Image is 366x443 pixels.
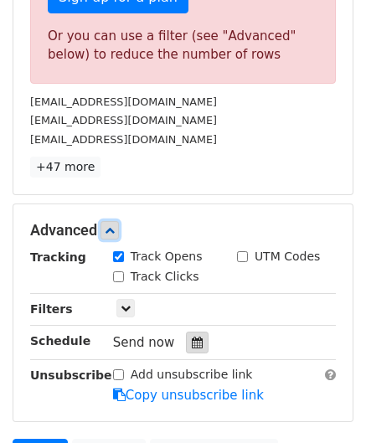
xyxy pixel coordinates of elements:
[30,250,86,264] strong: Tracking
[30,302,73,316] strong: Filters
[131,366,253,384] label: Add unsubscribe link
[282,363,366,443] iframe: Chat Widget
[113,388,264,403] a: Copy unsubscribe link
[30,334,90,348] strong: Schedule
[255,248,320,265] label: UTM Codes
[30,114,217,126] small: [EMAIL_ADDRESS][DOMAIN_NAME]
[48,27,318,64] div: Or you can use a filter (see "Advanced" below) to reduce the number of rows
[30,95,217,108] small: [EMAIL_ADDRESS][DOMAIN_NAME]
[131,268,199,286] label: Track Clicks
[113,335,175,350] span: Send now
[30,221,336,240] h5: Advanced
[30,133,217,146] small: [EMAIL_ADDRESS][DOMAIN_NAME]
[30,157,101,178] a: +47 more
[30,368,112,382] strong: Unsubscribe
[131,248,203,265] label: Track Opens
